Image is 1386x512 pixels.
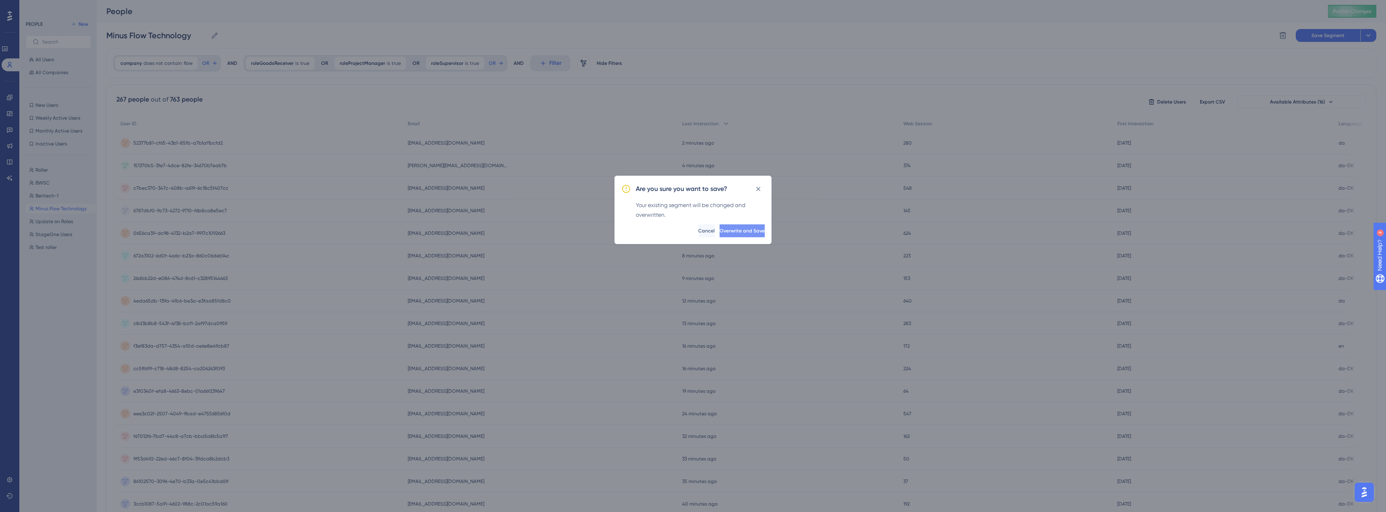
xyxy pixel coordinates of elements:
iframe: UserGuiding AI Assistant Launcher [1352,480,1376,504]
div: 4 [56,4,58,10]
div: Your existing segment will be changed and overwritten. [636,200,765,220]
span: Overwrite and Save [720,228,765,234]
span: Cancel [698,228,715,234]
h2: Are you sure you want to save? [636,184,727,194]
span: Need Help? [19,2,50,12]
